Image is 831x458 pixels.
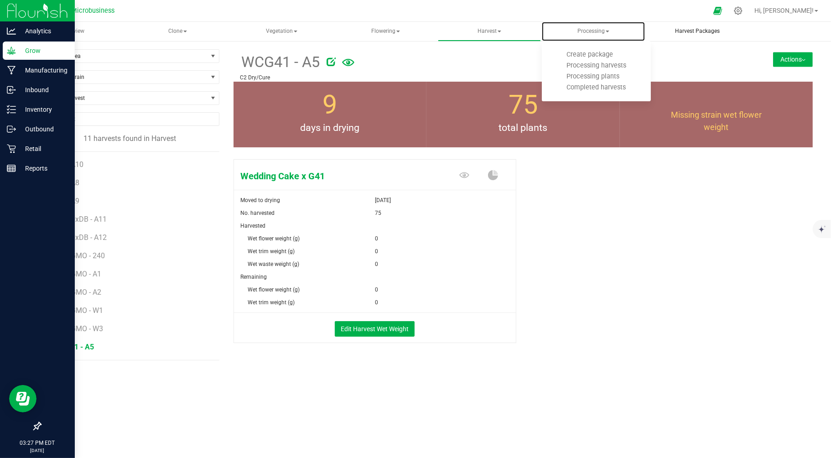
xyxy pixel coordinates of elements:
p: Reports [16,163,71,174]
span: [DATE] [375,194,391,207]
input: NO DATA FOUND [41,113,219,125]
span: Find a Harvest [41,92,208,104]
inline-svg: Reports [7,164,16,173]
group-info-box: Total number of plants [433,82,613,147]
a: Clone [126,22,229,41]
span: Wet flower weight (g) [248,286,300,293]
span: Remaining [241,274,267,280]
span: Wedding Cake x G41 [234,169,421,183]
span: Processing [542,22,645,41]
span: Vegetation [230,22,332,41]
span: Harvest [438,22,540,41]
p: Grow [16,45,71,56]
a: Harvest [438,22,541,41]
inline-svg: Inventory [7,105,16,114]
p: Inventory [16,104,71,115]
span: Wet flower weight (g) [248,235,300,242]
span: Create package [554,51,625,58]
span: Harvested [241,223,266,229]
span: 75 [375,207,381,219]
span: No. harvested [241,210,275,216]
span: Harvest Packages [663,27,732,35]
span: TGMOxDB - A12 [54,233,107,242]
span: 9 [322,89,337,120]
span: 0 [375,232,378,245]
span: Microbusiness [72,7,115,15]
span: Filter by area [41,50,208,62]
p: Outbound [16,124,71,135]
span: Wet waste weight (g) [248,261,300,267]
span: select [207,50,218,62]
inline-svg: Grow [7,46,16,55]
span: Missing strain wet flower weight [671,110,762,132]
span: Trop GMO - W1 [54,306,103,315]
p: Retail [16,143,71,154]
inline-svg: Manufacturing [7,66,16,75]
p: Inbound [16,84,71,95]
span: total plants [426,120,620,135]
span: Clone [126,22,229,41]
inline-svg: Inbound [7,85,16,94]
p: Manufacturing [16,65,71,76]
button: Actions [773,52,813,67]
span: Processing harvests [554,62,639,69]
span: Trop GMO - A2 [54,288,101,297]
span: Flowering [334,22,436,41]
inline-svg: Analytics [7,26,16,36]
span: Filter by Strain [41,71,208,83]
group-info-box: Average wet flower weight [627,82,806,147]
span: Hi, [PERSON_NAME]! [754,7,814,14]
group-info-box: Days in drying [240,82,420,147]
span: Wet trim weight (g) [248,299,295,306]
p: C2 Dry/Cure [240,73,710,82]
span: Wet trim weight (g) [248,248,295,255]
a: Processing Create package Processing harvests Processing plants Completed harvests [542,22,645,41]
a: Flowering [334,22,437,41]
div: 11 harvests found in Harvest [40,133,219,144]
div: Manage settings [732,6,744,15]
span: Trop GMO - W3 [54,324,103,333]
inline-svg: Outbound [7,125,16,134]
span: 0 [375,283,378,296]
span: Open Ecommerce Menu [707,2,728,20]
span: Completed harvests [554,83,638,91]
button: Edit Harvest Wet Weight [335,321,415,337]
span: Trop GMO - A1 [54,270,101,278]
span: Moved to drying [241,197,280,203]
p: 03:27 PM EDT [4,439,71,447]
span: 0 [375,245,378,258]
span: Processing plants [554,73,632,80]
span: 0 [375,296,378,309]
span: days in drying [234,120,427,135]
span: TGMOxDB - A11 [54,215,107,224]
inline-svg: Retail [7,144,16,153]
p: [DATE] [4,447,71,454]
span: Trop GMO - 240 [54,251,105,260]
span: 75 [509,89,538,120]
p: Analytics [16,26,71,36]
iframe: Resource center [9,385,36,412]
span: 0 [375,258,378,271]
a: Harvest Packages [646,22,749,41]
span: WCG41 - A5 [240,51,320,73]
a: Vegetation [230,22,333,41]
